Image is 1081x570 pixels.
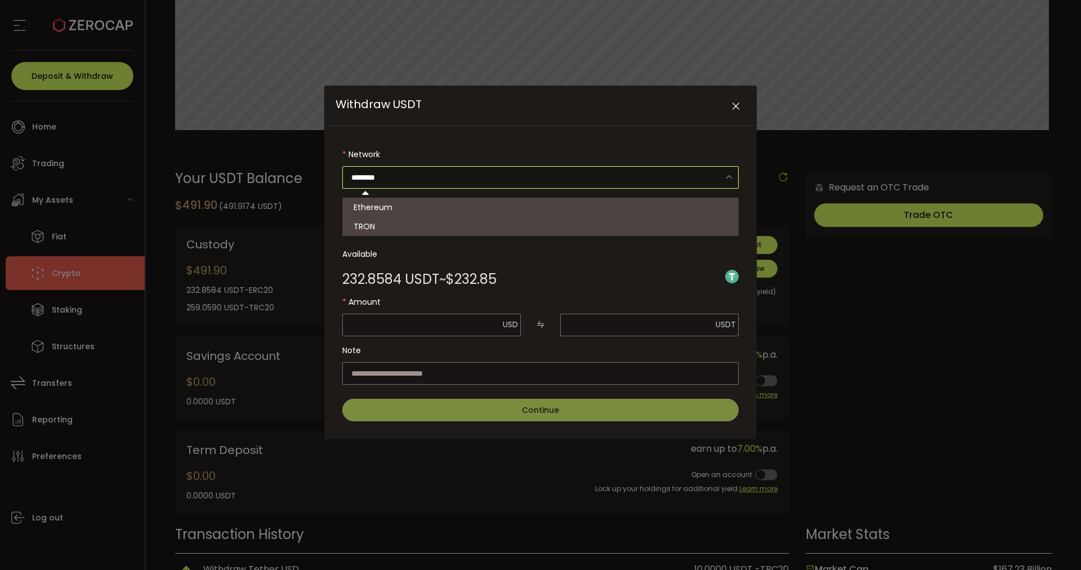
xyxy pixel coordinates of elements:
span: Withdraw USDT [336,96,422,112]
span: USD [503,319,518,330]
div: ~ [342,273,497,286]
span: 232.8584 USDT [342,273,439,286]
button: Continue [342,399,739,421]
span: Ethereum [354,202,392,213]
span: TRON [354,221,375,232]
span: USDT [716,319,736,330]
span: Continue [522,404,559,416]
label: Amount [342,291,739,313]
label: Note [342,339,739,362]
label: Available [342,243,739,265]
span: Add new address [672,192,739,214]
span: $232.85 [446,273,497,286]
button: Close [726,97,745,117]
iframe: Chat Widget [1025,516,1081,570]
div: Withdraw USDT [324,86,757,439]
label: Network [342,143,739,166]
